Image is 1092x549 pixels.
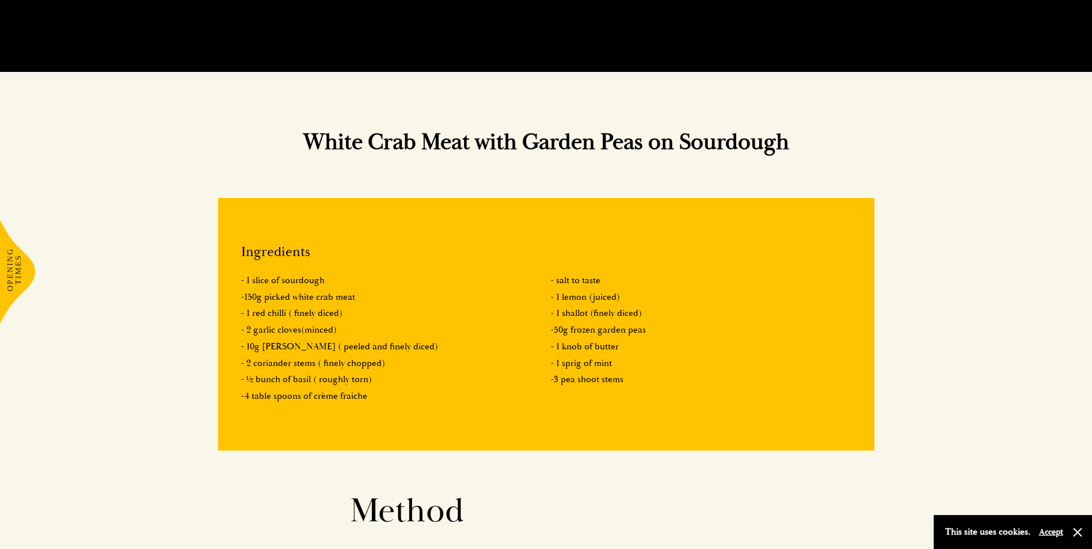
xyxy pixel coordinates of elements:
[350,490,800,532] h2: Method
[241,244,851,261] h2: Ingredients
[241,272,851,405] p: - 1 slice of sourdough -150g picked white crab meat - 1 red chilli ( finely diced) - 2 garlic clo...
[1072,527,1083,538] button: Close and accept
[218,127,874,158] h1: White Crab Meat with Garden Peas on Sourdough
[945,524,1030,540] p: This site uses cookies.
[1039,527,1063,537] button: Accept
